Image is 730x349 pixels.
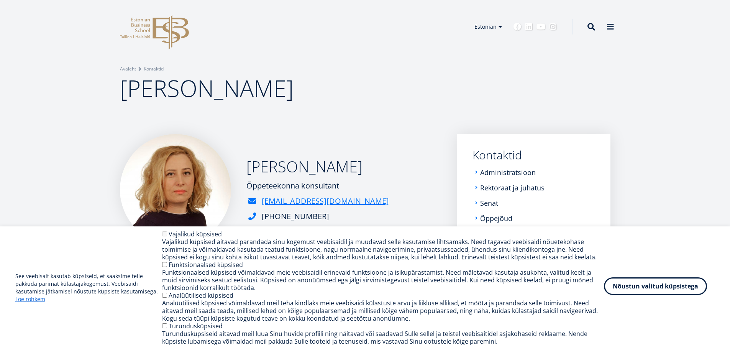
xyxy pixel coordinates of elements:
[513,23,521,31] a: Facebook
[472,149,595,161] a: Kontaktid
[169,291,233,300] label: Analüütilised küpsised
[480,215,512,222] a: Õppejõud
[604,277,707,295] button: Nõustun valitud küpsistega
[246,157,389,176] h2: [PERSON_NAME]
[120,72,294,104] span: [PERSON_NAME]
[525,23,533,31] a: Linkedin
[480,184,545,192] a: Rektoraat ja juhatus
[15,272,162,303] p: See veebisait kasutab küpsiseid, et saaksime teile pakkuda parimat külastajakogemust. Veebisaidi ...
[536,23,545,31] a: Youtube
[246,180,389,192] div: Õppeteekonna konsultant
[262,211,329,222] div: [PHONE_NUMBER]
[144,65,164,73] a: Kontaktid
[162,299,604,322] div: Analüütilised küpsised võimaldavad meil teha kindlaks meie veebisaidi külastuste arvu ja liikluse...
[262,195,389,207] a: [EMAIL_ADDRESS][DOMAIN_NAME]
[169,261,243,269] label: Funktsionaalsed küpsised
[120,65,136,73] a: Avaleht
[549,23,557,31] a: Instagram
[169,322,223,330] label: Turundusküpsised
[15,295,45,303] a: Loe rohkem
[162,269,604,292] div: Funktsionaalsed küpsised võimaldavad meie veebisaidil erinevaid funktsioone ja isikupärastamist. ...
[162,330,604,345] div: Turundusküpsiseid aitavad meil luua Sinu huvide profiili ning näitavad või saadavad Sulle sellel ...
[120,134,231,245] img: Kadri Osula Learning Journey Advisor
[169,230,222,238] label: Vajalikud küpsised
[480,199,498,207] a: Senat
[480,169,536,176] a: Administratsioon
[162,238,604,261] div: Vajalikud küpsised aitavad parandada sinu kogemust veebisaidil ja muudavad selle kasutamise lihts...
